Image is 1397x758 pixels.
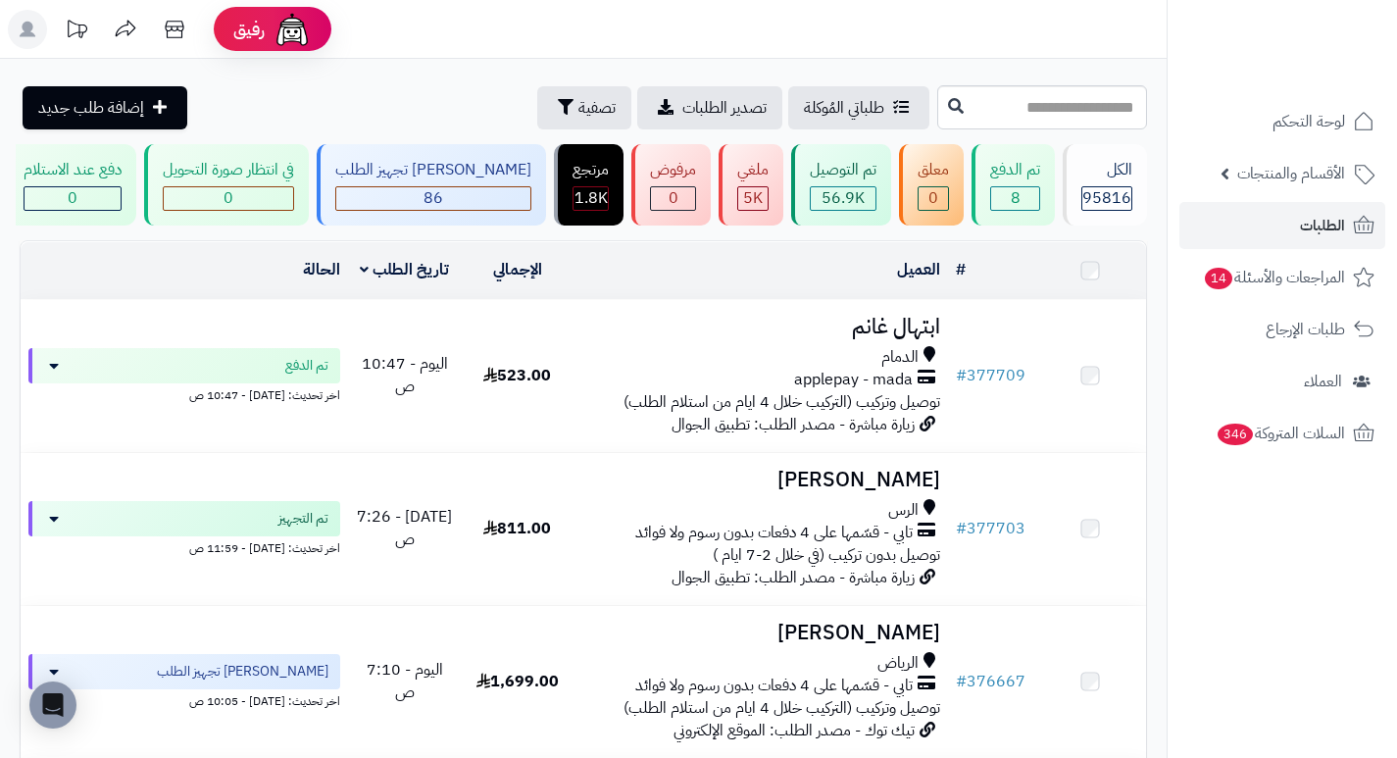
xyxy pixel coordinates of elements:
[278,509,328,529] span: تم التجهيز
[624,696,940,720] span: توصيل وتركيب (التركيب خلال 4 ايام من استلام الطلب)
[38,96,144,120] span: إضافة طلب جديد
[1272,108,1345,135] span: لوحة التحكم
[28,536,340,557] div: اخر تحديث: [DATE] - 11:59 ص
[804,96,884,120] span: طلباتي المُوكلة
[888,499,919,522] span: الرس
[476,670,559,693] span: 1,699.00
[956,670,1025,693] a: #376667
[794,369,913,391] span: applepay - mada
[743,186,763,210] span: 5K
[493,258,542,281] a: الإجمالي
[1,144,140,226] a: دفع عند الاستلام 0
[956,364,967,387] span: #
[550,144,627,226] a: مرتجع 1.8K
[574,187,608,210] div: 1828
[956,364,1025,387] a: #377709
[968,144,1059,226] a: تم الدفع 8
[362,352,448,398] span: اليوم - 10:47 ص
[28,383,340,404] div: اخر تحديث: [DATE] - 10:47 ص
[990,159,1040,181] div: تم الدفع
[1179,410,1385,457] a: السلات المتروكة346
[715,144,787,226] a: ملغي 5K
[672,566,915,589] span: زيارة مباشرة - مصدر الطلب: تطبيق الجوال
[1082,186,1131,210] span: 95816
[273,10,312,49] img: ai-face.png
[224,186,233,210] span: 0
[737,159,769,181] div: ملغي
[956,670,967,693] span: #
[895,144,968,226] a: معلق 0
[1081,159,1132,181] div: الكل
[1179,98,1385,145] a: لوحة التحكم
[360,258,449,281] a: تاريخ الطلب
[424,186,443,210] span: 86
[1179,202,1385,249] a: الطلبات
[956,258,966,281] a: #
[581,469,940,491] h3: [PERSON_NAME]
[1218,424,1253,445] span: 346
[335,159,531,181] div: [PERSON_NAME] تجهيز الطلب
[483,364,551,387] span: 523.00
[578,96,616,120] span: تصفية
[991,187,1039,210] div: 8
[669,186,678,210] span: 0
[635,522,913,544] span: تابي - قسّمها على 4 دفعات بدون رسوم ولا فوائد
[1300,212,1345,239] span: الطلبات
[788,86,929,129] a: طلباتي المُوكلة
[787,144,895,226] a: تم التوصيل 56.9K
[650,159,696,181] div: مرفوض
[822,186,865,210] span: 56.9K
[25,187,121,210] div: 0
[682,96,767,120] span: تصدير الطلبات
[738,187,768,210] div: 4991
[1216,420,1345,447] span: السلات المتروكة
[637,86,782,129] a: تصدير الطلبات
[24,159,122,181] div: دفع عند الاستلام
[956,517,1025,540] a: #377703
[1203,264,1345,291] span: المراجعات والأسئلة
[928,186,938,210] span: 0
[881,346,919,369] span: الدمام
[651,187,695,210] div: 0
[336,187,530,210] div: 86
[483,517,551,540] span: 811.00
[313,144,550,226] a: [PERSON_NAME] تجهيز الطلب 86
[674,719,915,742] span: تيك توك - مصدر الطلب: الموقع الإلكتروني
[303,258,340,281] a: الحالة
[164,187,293,210] div: 0
[897,258,940,281] a: العميل
[1266,316,1345,343] span: طلبات الإرجاع
[285,356,328,376] span: تم الدفع
[581,622,940,644] h3: [PERSON_NAME]
[919,187,948,210] div: 0
[68,186,77,210] span: 0
[1059,144,1151,226] a: الكل95816
[28,689,340,710] div: اخر تحديث: [DATE] - 10:05 ص
[574,186,608,210] span: 1.8K
[1179,306,1385,353] a: طلبات الإرجاع
[956,517,967,540] span: #
[810,159,876,181] div: تم التوصيل
[367,658,443,704] span: اليوم - 7:10 ص
[157,662,328,682] span: [PERSON_NAME] تجهيز الطلب
[1237,160,1345,187] span: الأقسام والمنتجات
[163,159,294,181] div: في انتظار صورة التحويل
[537,86,631,129] button: تصفية
[713,543,940,567] span: توصيل بدون تركيب (في خلال 2-7 ايام )
[1011,186,1021,210] span: 8
[635,675,913,697] span: تابي - قسّمها على 4 دفعات بدون رسوم ولا فوائد
[877,652,919,675] span: الرياض
[1304,368,1342,395] span: العملاء
[811,187,875,210] div: 56867
[624,390,940,414] span: توصيل وتركيب (التركيب خلال 4 ايام من استلام الطلب)
[23,86,187,129] a: إضافة طلب جديد
[672,413,915,436] span: زيارة مباشرة - مصدر الطلب: تطبيق الجوال
[573,159,609,181] div: مرتجع
[627,144,715,226] a: مرفوض 0
[1179,358,1385,405] a: العملاء
[1205,268,1232,289] span: 14
[581,316,940,338] h3: ابتهال غانم
[357,505,452,551] span: [DATE] - 7:26 ص
[140,144,313,226] a: في انتظار صورة التحويل 0
[52,10,101,54] a: تحديثات المنصة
